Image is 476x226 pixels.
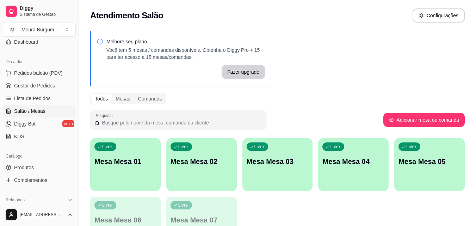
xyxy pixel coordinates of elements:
[171,157,233,166] p: Mesa Mesa 02
[3,80,76,91] a: Gestor de Pedidos
[3,23,76,37] button: Select a team
[94,215,156,225] p: Mesa Mesa 06
[3,56,76,67] div: Dia a dia
[3,175,76,186] a: Complementos
[330,144,340,149] p: Livre
[106,38,265,45] p: Melhore seu plano
[3,67,76,79] button: Pedidos balcão (PDV)
[3,206,76,223] button: [EMAIL_ADDRESS][DOMAIN_NAME]
[3,162,76,173] a: Produtos
[14,133,24,140] span: KDS
[112,94,134,104] div: Mesas
[90,10,163,21] h2: Atendimento Salão
[106,47,265,61] p: Você tem 5 mesas / comandas disponíveis. Obtenha o Diggy Pro + 15 para ter acesso a 15 mesas/coma...
[3,151,76,162] div: Catálogo
[134,94,166,104] div: Comandas
[90,138,161,191] button: LivreMesa Mesa 01
[178,144,188,149] p: Livre
[3,131,76,142] a: KDS
[6,197,25,203] span: Relatórios
[398,157,460,166] p: Mesa Mesa 05
[166,138,237,191] button: LivreMesa Mesa 02
[21,26,58,33] div: Moura Burguer ...
[14,82,55,89] span: Gestor de Pedidos
[242,138,313,191] button: LivreMesa Mesa 03
[406,144,416,149] p: Livre
[3,118,76,129] a: Diggy Botnovo
[9,26,16,33] span: M
[94,112,116,118] label: Pesquisar
[383,113,465,127] button: Adicionar mesa ou comanda
[394,138,465,191] button: LivreMesa Mesa 05
[14,120,36,127] span: Diggy Bot
[171,215,233,225] p: Mesa Mesa 07
[14,108,45,115] span: Salão / Mesas
[254,144,264,149] p: Livre
[100,119,262,126] input: Pesquisar
[413,8,465,23] button: Configurações
[3,3,76,20] a: DiggySistema de Gestão
[3,93,76,104] a: Lista de Pedidos
[3,105,76,117] a: Salão / Mesas
[94,157,156,166] p: Mesa Mesa 01
[91,94,112,104] div: Todos
[20,12,73,17] span: Sistema de Gestão
[3,36,76,48] a: Dashboard
[14,69,63,77] span: Pedidos balcão (PDV)
[14,177,47,184] span: Complementos
[247,157,309,166] p: Mesa Mesa 03
[222,65,265,79] button: Fazer upgrade
[102,144,112,149] p: Livre
[102,202,112,208] p: Livre
[14,164,34,171] span: Produtos
[20,212,64,218] span: [EMAIL_ADDRESS][DOMAIN_NAME]
[178,202,188,208] p: Livre
[318,138,389,191] button: LivreMesa Mesa 04
[20,5,73,12] span: Diggy
[14,95,51,102] span: Lista de Pedidos
[14,38,38,45] span: Dashboard
[322,157,384,166] p: Mesa Mesa 04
